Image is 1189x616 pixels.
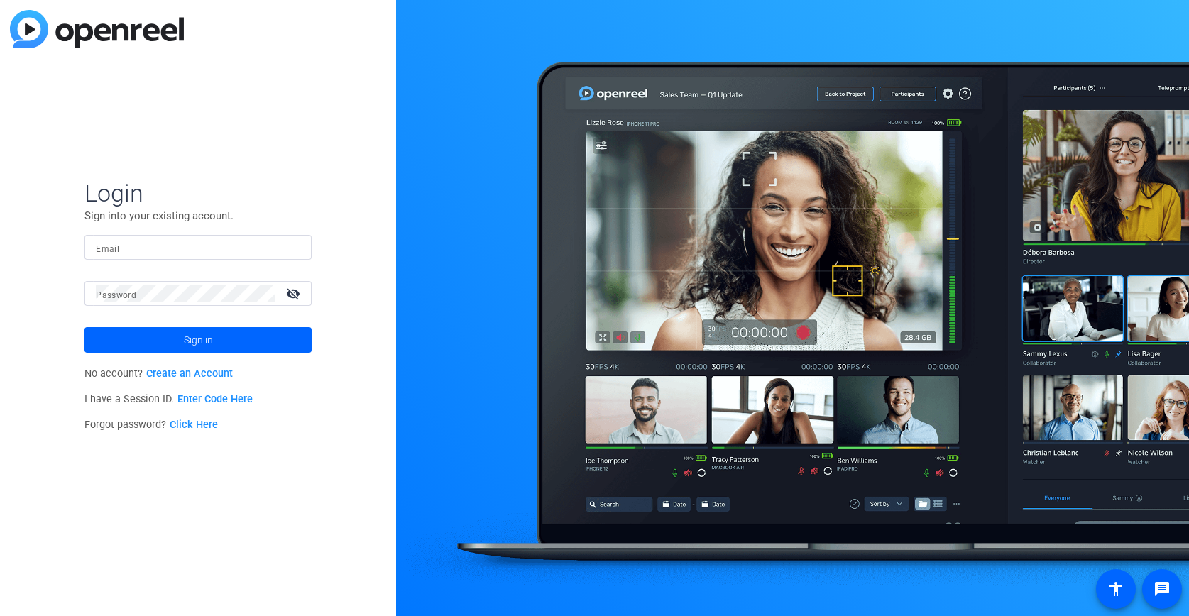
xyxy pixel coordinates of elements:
[84,419,218,431] span: Forgot password?
[146,368,233,380] a: Create an Account
[84,178,312,208] span: Login
[84,208,312,224] p: Sign into your existing account.
[84,368,233,380] span: No account?
[177,393,253,405] a: Enter Code Here
[184,322,213,358] span: Sign in
[96,244,119,254] mat-label: Email
[170,419,218,431] a: Click Here
[96,239,300,256] input: Enter Email Address
[1107,581,1124,598] mat-icon: accessibility
[1154,581,1171,598] mat-icon: message
[10,10,184,48] img: blue-gradient.svg
[84,327,312,353] button: Sign in
[278,283,312,304] mat-icon: visibility_off
[96,290,136,300] mat-label: Password
[84,393,253,405] span: I have a Session ID.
